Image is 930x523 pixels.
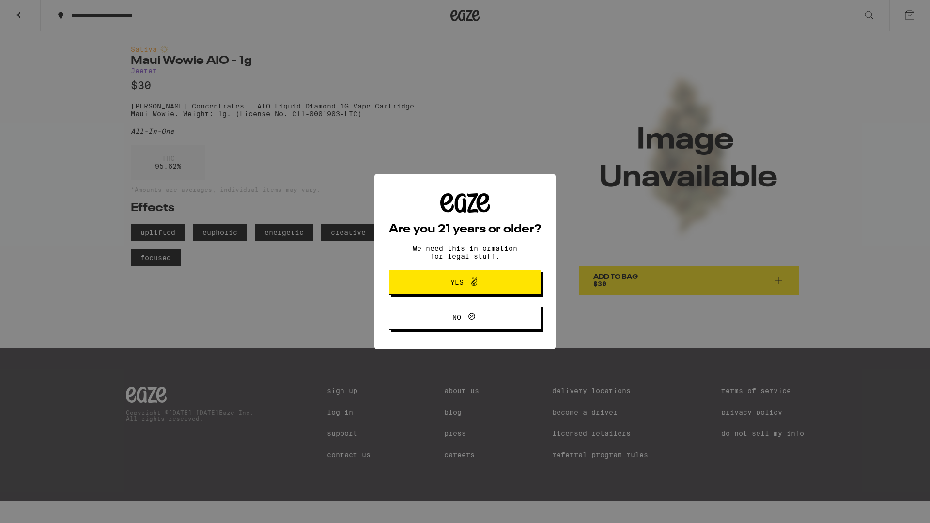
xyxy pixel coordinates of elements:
p: We need this information for legal stuff. [404,245,526,260]
span: No [452,314,461,321]
button: Yes [389,270,541,295]
button: No [389,305,541,330]
h2: Are you 21 years or older? [389,224,541,235]
span: Yes [450,279,464,286]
